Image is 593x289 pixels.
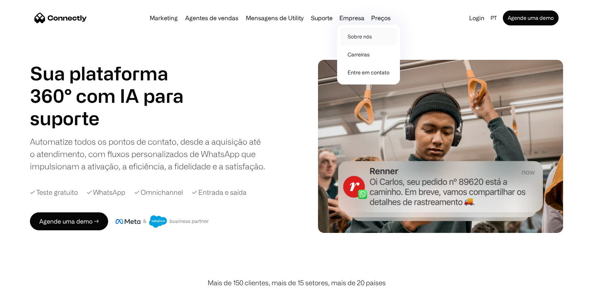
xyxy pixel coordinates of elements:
[134,187,183,197] div: ✓ Omnichannel
[339,13,364,23] div: Empresa
[337,13,367,23] div: Empresa
[243,15,306,21] a: Mensagens de Utility
[147,15,181,21] a: Marketing
[340,64,397,82] a: Entre em contato
[340,28,397,46] a: Sobre nós
[337,23,400,84] nav: Empresa
[7,275,45,286] aside: Language selected: Português (Brasil)
[490,13,497,23] div: pt
[30,107,202,129] div: carousel
[192,187,247,197] div: ✓ Entrada e saída
[208,278,386,288] div: Mais de 150 clientes, mais de 15 setores, mais de 20 países
[466,13,487,23] a: Login
[182,15,241,21] a: Agentes de vendas
[368,15,394,21] a: Preços
[487,13,501,23] div: pt
[30,187,78,197] div: ✓ Teste gratuito
[340,46,397,64] a: Carreiras
[15,276,45,286] ul: Language list
[30,107,202,129] h1: suporte
[30,135,266,172] div: Automatize todos os pontos de contato, desde a aquisição até o atendimento, com fluxos personaliz...
[503,10,559,25] a: Agende uma demo
[87,187,125,197] div: ✓ WhatsApp
[116,215,209,228] img: Meta e crachá de parceiro de negócios do Salesforce.
[30,62,202,107] h1: Sua plataforma 360° com IA para
[34,12,87,24] a: home
[308,15,336,21] a: Suporte
[30,107,202,129] div: 2 of 4
[30,212,108,230] a: Agende uma demo →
